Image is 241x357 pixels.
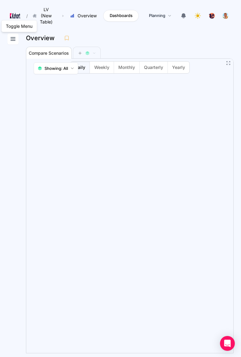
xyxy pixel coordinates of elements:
[78,13,97,19] span: Overview
[26,35,58,41] h3: Overview
[90,62,114,73] button: Weekly
[144,64,163,70] span: Quarterly
[67,11,103,21] button: Overview
[114,62,139,73] button: Monthly
[75,64,85,70] span: Daily
[149,13,165,19] span: Planning
[220,336,235,351] div: Open Intercom Messenger
[10,13,20,19] img: Kohort logo
[209,13,215,19] img: logo_TreesPlease_20230726120307121221.png
[5,22,34,31] div: Toggle Menu
[21,13,28,19] span: /
[139,62,167,73] button: Quarterly
[103,10,139,22] a: Dashboards
[70,62,90,73] button: Daily
[118,64,135,70] span: Monthly
[34,62,78,74] button: Showing: All
[61,13,65,18] span: ›
[44,65,68,71] span: Showing: All
[94,64,109,70] span: Weekly
[142,10,178,22] a: Planning
[40,6,53,25] span: LV (New Table)
[226,61,231,66] button: Fullscreen
[110,13,133,19] span: Dashboards
[29,4,59,27] button: LV (New Table)
[172,64,185,70] span: Yearly
[29,51,69,55] span: Compare Scenarios
[167,62,189,73] button: Yearly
